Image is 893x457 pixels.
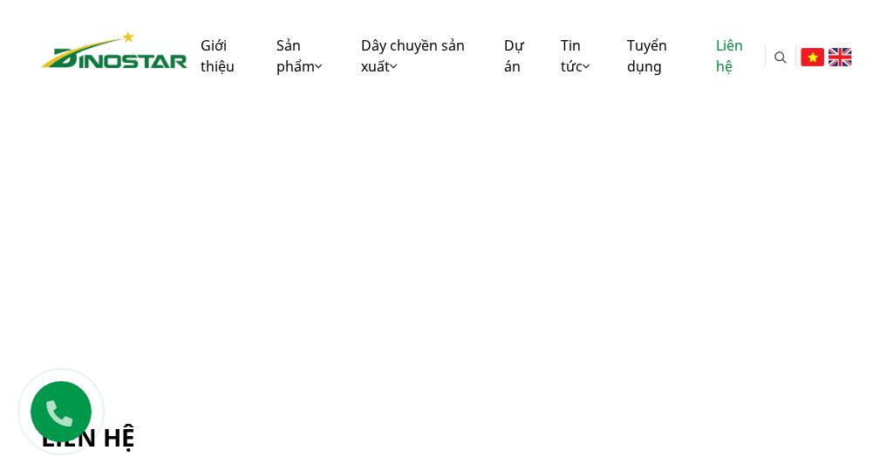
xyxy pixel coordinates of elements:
[348,17,491,94] a: Dây chuyền sản xuất
[263,17,348,94] a: Sản phẩm
[41,423,852,453] h1: Liên hệ
[703,17,765,94] a: Liên hệ
[774,51,787,64] img: search
[548,17,614,94] a: Tin tức
[614,17,703,94] a: Tuyển dụng
[41,31,187,67] img: logo
[491,17,547,94] a: Dự án
[828,48,852,66] img: English
[801,48,824,66] img: Tiếng Việt
[187,17,263,94] a: Giới thiệu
